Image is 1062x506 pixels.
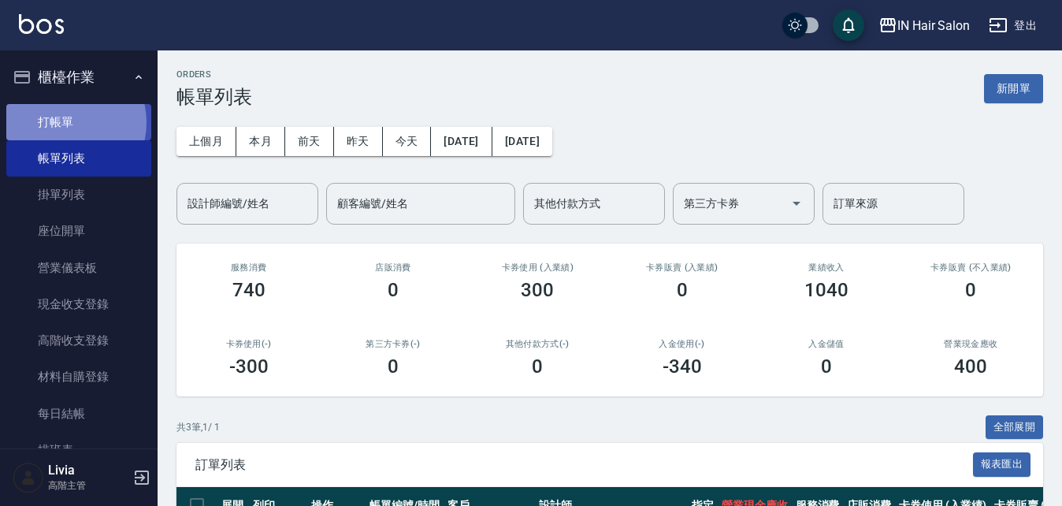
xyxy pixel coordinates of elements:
a: 現金收支登錄 [6,286,151,322]
h2: 店販消費 [340,262,446,273]
h3: 0 [388,355,399,378]
h3: 0 [388,279,399,301]
h3: 0 [965,279,976,301]
img: Logo [19,14,64,34]
h2: ORDERS [176,69,252,80]
a: 打帳單 [6,104,151,140]
h3: 服務消費 [195,262,302,273]
h3: -300 [229,355,269,378]
button: IN Hair Salon [872,9,976,42]
h2: 卡券使用(-) [195,339,302,349]
h5: Livia [48,463,128,478]
h3: 帳單列表 [176,86,252,108]
h2: 卡券販賣 (入業績) [629,262,735,273]
a: 新開單 [984,80,1043,95]
h3: 0 [821,355,832,378]
h2: 入金使用(-) [629,339,735,349]
button: [DATE] [431,127,492,156]
button: 登出 [982,11,1043,40]
button: 今天 [383,127,432,156]
h3: 1040 [804,279,848,301]
button: 全部展開 [986,415,1044,440]
img: Person [13,462,44,493]
h3: 0 [677,279,688,301]
h3: 0 [532,355,543,378]
a: 帳單列表 [6,140,151,177]
h2: 業績收入 [773,262,879,273]
button: 前天 [285,127,334,156]
button: 本月 [236,127,285,156]
h2: 營業現金應收 [918,339,1024,349]
a: 每日結帳 [6,396,151,432]
button: 報表匯出 [973,452,1031,477]
button: [DATE] [492,127,552,156]
h3: 740 [232,279,265,301]
a: 材料自購登錄 [6,359,151,395]
a: 掛單列表 [6,177,151,213]
button: 昨天 [334,127,383,156]
p: 共 3 筆, 1 / 1 [176,420,220,434]
a: 報表匯出 [973,456,1031,471]
h3: -340 [663,355,702,378]
a: 排班表 [6,432,151,468]
a: 高階收支登錄 [6,322,151,359]
button: 上個月 [176,127,236,156]
a: 座位開單 [6,213,151,249]
h2: 卡券販賣 (不入業績) [918,262,1024,273]
a: 營業儀表板 [6,250,151,286]
button: save [833,9,864,41]
h2: 其他付款方式(-) [485,339,591,349]
button: 新開單 [984,74,1043,103]
button: Open [784,191,809,216]
h2: 第三方卡券(-) [340,339,446,349]
div: IN Hair Salon [897,16,970,35]
h3: 400 [954,355,987,378]
span: 訂單列表 [195,457,973,473]
button: 櫃檯作業 [6,57,151,98]
p: 高階主管 [48,478,128,493]
h2: 卡券使用 (入業績) [485,262,591,273]
h2: 入金儲值 [773,339,879,349]
h3: 300 [521,279,554,301]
